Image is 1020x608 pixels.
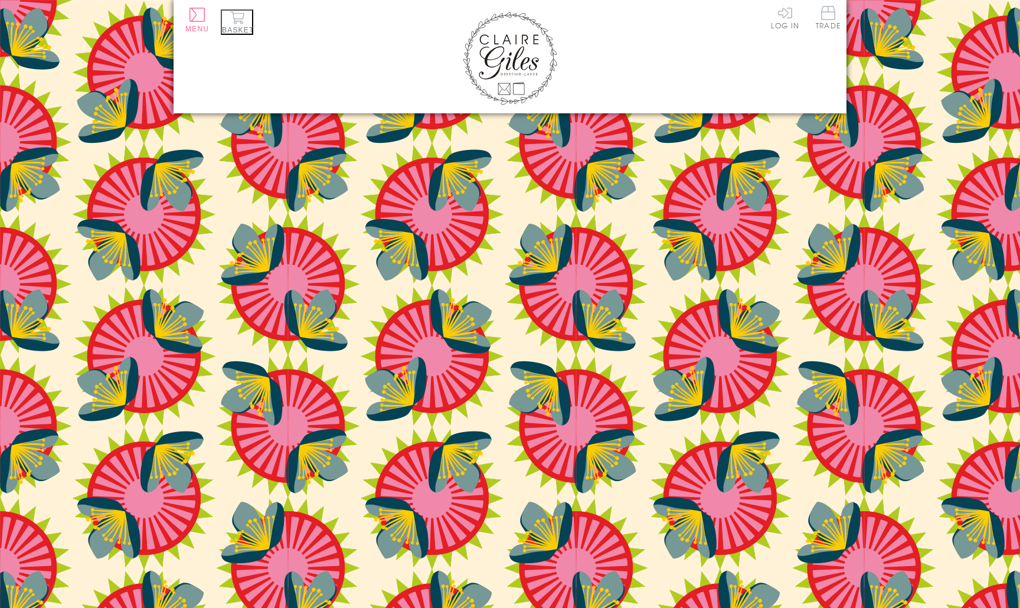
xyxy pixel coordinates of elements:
img: Claire Giles Greetings Cards [463,12,557,105]
span: Menu [185,25,209,33]
button: Basket [221,9,253,35]
span: Trade [816,6,841,29]
a: Trade [816,6,841,31]
a: Log In [771,6,799,29]
button: Menu [185,8,209,33]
